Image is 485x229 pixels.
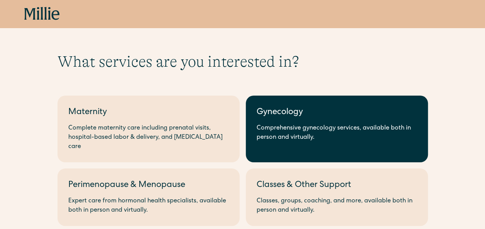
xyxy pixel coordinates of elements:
[57,168,240,226] a: Perimenopause & MenopauseExpert care from hormonal health specialists, available both in person a...
[246,168,428,226] a: Classes & Other SupportClasses, groups, coaching, and more, available both in person and virtually.
[57,52,428,71] h1: What services are you interested in?
[68,106,229,119] div: Maternity
[68,179,229,192] div: Perimenopause & Menopause
[68,124,229,152] div: Complete maternity care including prenatal visits, hospital-based labor & delivery, and [MEDICAL_...
[257,197,417,215] div: Classes, groups, coaching, and more, available both in person and virtually.
[257,179,417,192] div: Classes & Other Support
[257,106,417,119] div: Gynecology
[246,96,428,162] a: GynecologyComprehensive gynecology services, available both in person and virtually.
[257,124,417,142] div: Comprehensive gynecology services, available both in person and virtually.
[68,197,229,215] div: Expert care from hormonal health specialists, available both in person and virtually.
[57,96,240,162] a: MaternityComplete maternity care including prenatal visits, hospital-based labor & delivery, and ...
